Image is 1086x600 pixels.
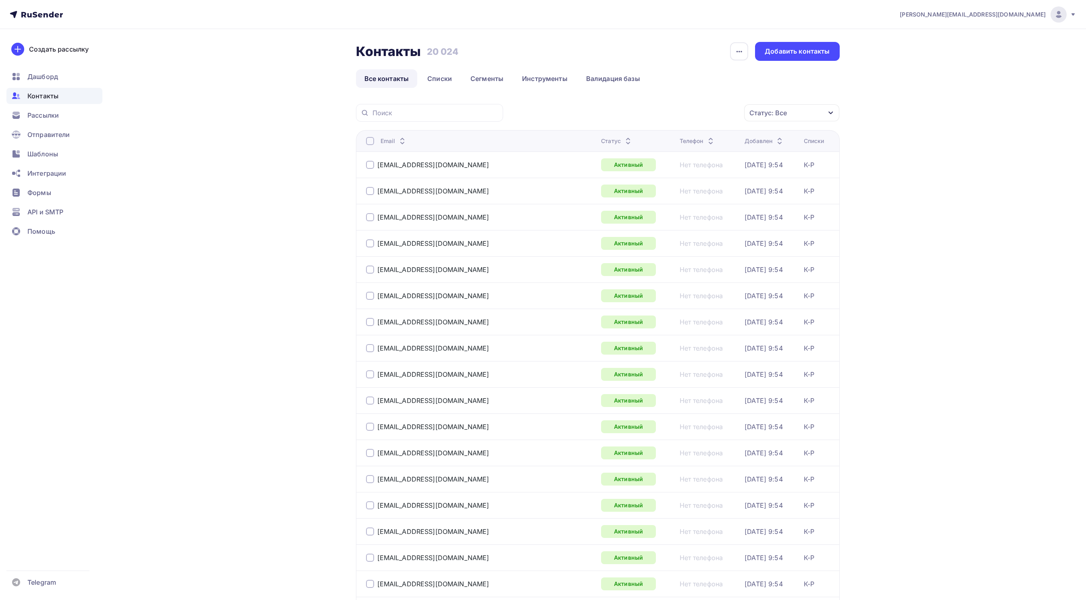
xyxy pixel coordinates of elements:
a: [EMAIL_ADDRESS][DOMAIN_NAME] [377,580,489,588]
div: [DATE] 9:54 [745,187,783,195]
div: К-Р [804,554,814,562]
div: [DATE] 9:54 [745,370,783,378]
a: [EMAIL_ADDRESS][DOMAIN_NAME] [377,239,489,247]
div: Списки [804,137,824,145]
a: К-Р [804,501,814,509]
div: К-Р [804,292,814,300]
a: [DATE] 9:54 [745,397,783,405]
a: Нет телефона [680,554,723,562]
div: [DATE] 9:54 [745,580,783,588]
a: [EMAIL_ADDRESS][DOMAIN_NAME] [377,554,489,562]
a: Активный [601,211,656,224]
a: К-Р [804,449,814,457]
a: Активный [601,368,656,381]
div: [EMAIL_ADDRESS][DOMAIN_NAME] [377,187,489,195]
a: [DATE] 9:54 [745,161,783,169]
span: Отправители [27,130,70,139]
div: [EMAIL_ADDRESS][DOMAIN_NAME] [377,266,489,274]
a: [EMAIL_ADDRESS][DOMAIN_NAME] [377,161,489,169]
div: Статус [601,137,633,145]
a: Активный [601,473,656,486]
a: К-Р [804,318,814,326]
div: [EMAIL_ADDRESS][DOMAIN_NAME] [377,527,489,536]
div: Email [381,137,408,145]
a: Нет телефона [680,187,723,195]
a: [DATE] 9:54 [745,266,783,274]
a: [DATE] 9:54 [745,449,783,457]
a: Отправители [6,127,102,143]
div: [DATE] 9:54 [745,527,783,536]
a: Нет телефона [680,527,723,536]
span: Формы [27,188,51,197]
a: К-Р [804,527,814,536]
a: Активный [601,289,656,302]
a: [DATE] 9:54 [745,344,783,352]
div: К-Р [804,161,814,169]
a: Нет телефона [680,449,723,457]
div: Нет телефона [680,161,723,169]
a: Нет телефона [680,318,723,326]
a: Активный [601,525,656,538]
a: Активный [601,316,656,328]
div: Нет телефона [680,370,723,378]
div: [DATE] 9:54 [745,554,783,562]
div: [EMAIL_ADDRESS][DOMAIN_NAME] [377,397,489,405]
a: Нет телефона [680,213,723,221]
div: [EMAIL_ADDRESS][DOMAIN_NAME] [377,475,489,483]
a: [EMAIL_ADDRESS][DOMAIN_NAME] [377,501,489,509]
div: [DATE] 9:54 [745,423,783,431]
a: К-Р [804,580,814,588]
a: К-Р [804,397,814,405]
a: Нет телефона [680,344,723,352]
a: Активный [601,394,656,407]
a: Активный [601,237,656,250]
a: [DATE] 9:54 [745,501,783,509]
div: Нет телефона [680,292,723,300]
span: [PERSON_NAME][EMAIL_ADDRESS][DOMAIN_NAME] [900,10,1046,19]
a: [DATE] 9:54 [745,475,783,483]
a: Нет телефона [680,266,723,274]
div: Добавлен [745,137,784,145]
a: [DATE] 9:54 [745,292,783,300]
a: К-Р [804,475,814,483]
a: [PERSON_NAME][EMAIL_ADDRESS][DOMAIN_NAME] [900,6,1076,23]
a: Сегменты [462,69,512,88]
div: Создать рассылку [29,44,89,54]
div: Добавить контакты [765,47,830,56]
div: [DATE] 9:54 [745,318,783,326]
div: Активный [601,185,656,197]
span: Telegram [27,577,56,587]
a: [EMAIL_ADDRESS][DOMAIN_NAME] [377,213,489,221]
a: Нет телефона [680,580,723,588]
a: К-Р [804,344,814,352]
span: API и SMTP [27,207,63,217]
a: Нет телефона [680,423,723,431]
a: Все контакты [356,69,418,88]
div: Активный [601,420,656,433]
a: К-Р [804,370,814,378]
a: Формы [6,185,102,201]
a: [EMAIL_ADDRESS][DOMAIN_NAME] [377,292,489,300]
div: [EMAIL_ADDRESS][DOMAIN_NAME] [377,423,489,431]
a: Шаблоны [6,146,102,162]
a: Рассылки [6,107,102,123]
